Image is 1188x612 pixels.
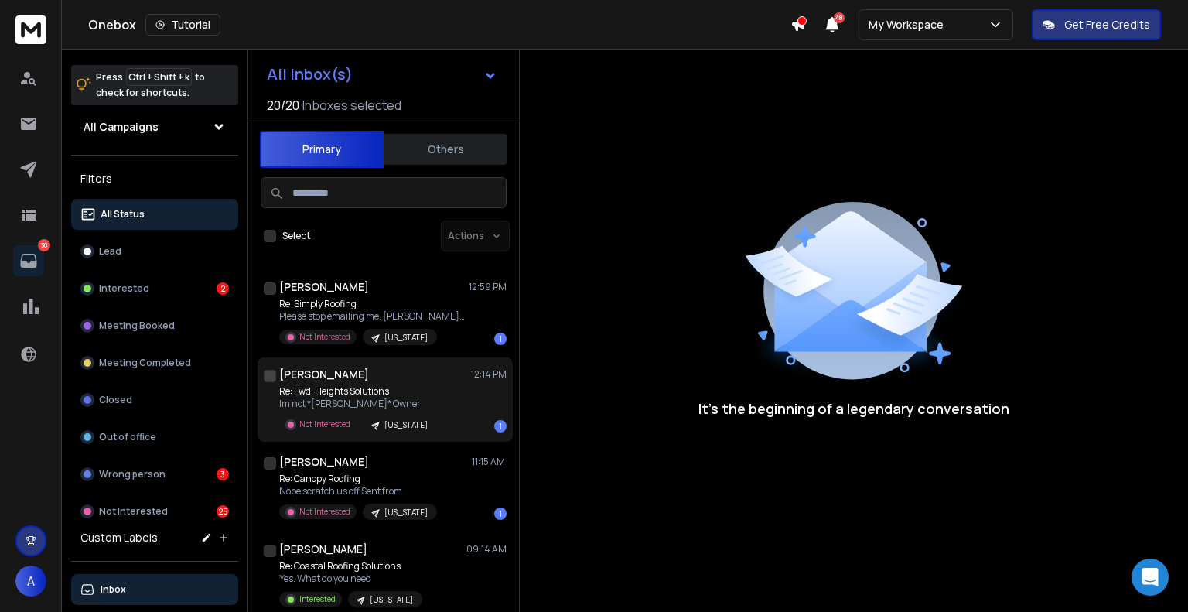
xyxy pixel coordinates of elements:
[834,12,845,23] span: 48
[84,119,159,135] h1: All Campaigns
[99,394,132,406] p: Closed
[71,273,238,304] button: Interested2
[101,208,145,221] p: All Status
[80,530,158,545] h3: Custom Labels
[299,506,350,518] p: Not Interested
[279,385,437,398] p: Re: Fwd: Heights Solutions
[38,239,50,251] p: 30
[71,310,238,341] button: Meeting Booked
[217,282,229,295] div: 2
[99,468,166,480] p: Wrong person
[279,279,369,295] h1: [PERSON_NAME]
[384,332,428,344] p: [US_STATE]
[71,574,238,605] button: Inbox
[145,14,220,36] button: Tutorial
[267,67,353,82] h1: All Inbox(s)
[254,59,510,90] button: All Inbox(s)
[279,367,369,382] h1: [PERSON_NAME]
[217,468,229,480] div: 3
[71,496,238,527] button: Not Interested25
[71,385,238,415] button: Closed
[869,17,950,32] p: My Workspace
[71,111,238,142] button: All Campaigns
[472,456,507,468] p: 11:15 AM
[494,508,507,520] div: 1
[217,505,229,518] div: 25
[279,310,465,323] p: Please stop emailing me. [PERSON_NAME] Simply
[279,485,437,497] p: Nope scratch us off Sent from
[282,230,310,242] label: Select
[96,70,205,101] p: Press to check for shortcuts.
[71,199,238,230] button: All Status
[302,96,401,115] h3: Inboxes selected
[471,368,507,381] p: 12:14 PM
[99,282,149,295] p: Interested
[1032,9,1161,40] button: Get Free Credits
[279,454,369,470] h1: [PERSON_NAME]
[370,594,413,606] p: [US_STATE]
[101,583,126,596] p: Inbox
[299,593,336,605] p: Interested
[99,431,156,443] p: Out of office
[384,507,428,518] p: [US_STATE]
[71,459,238,490] button: Wrong person3
[299,331,350,343] p: Not Interested
[279,542,367,557] h1: [PERSON_NAME]
[99,245,121,258] p: Lead
[15,566,46,597] button: A
[99,357,191,369] p: Meeting Completed
[279,298,465,310] p: Re: Simply Roofing
[99,320,175,332] p: Meeting Booked
[1132,559,1169,596] div: Open Intercom Messenger
[299,419,350,430] p: Not Interested
[279,573,422,585] p: Yes. What do you need
[1064,17,1150,32] p: Get Free Credits
[260,131,384,168] button: Primary
[279,473,437,485] p: Re: Canopy Roofing
[71,422,238,453] button: Out of office
[279,560,422,573] p: Re: Coastal Roofing Solutions
[494,420,507,433] div: 1
[698,398,1009,419] p: It’s the beginning of a legendary conversation
[384,419,428,431] p: [US_STATE]
[469,281,507,293] p: 12:59 PM
[466,543,507,556] p: 09:14 AM
[384,132,507,166] button: Others
[126,68,192,86] span: Ctrl + Shift + k
[279,398,437,410] p: Im not *[PERSON_NAME]* Owner
[71,168,238,190] h3: Filters
[494,333,507,345] div: 1
[71,347,238,378] button: Meeting Completed
[88,14,790,36] div: Onebox
[267,96,299,115] span: 20 / 20
[13,245,44,276] a: 30
[71,236,238,267] button: Lead
[99,505,168,518] p: Not Interested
